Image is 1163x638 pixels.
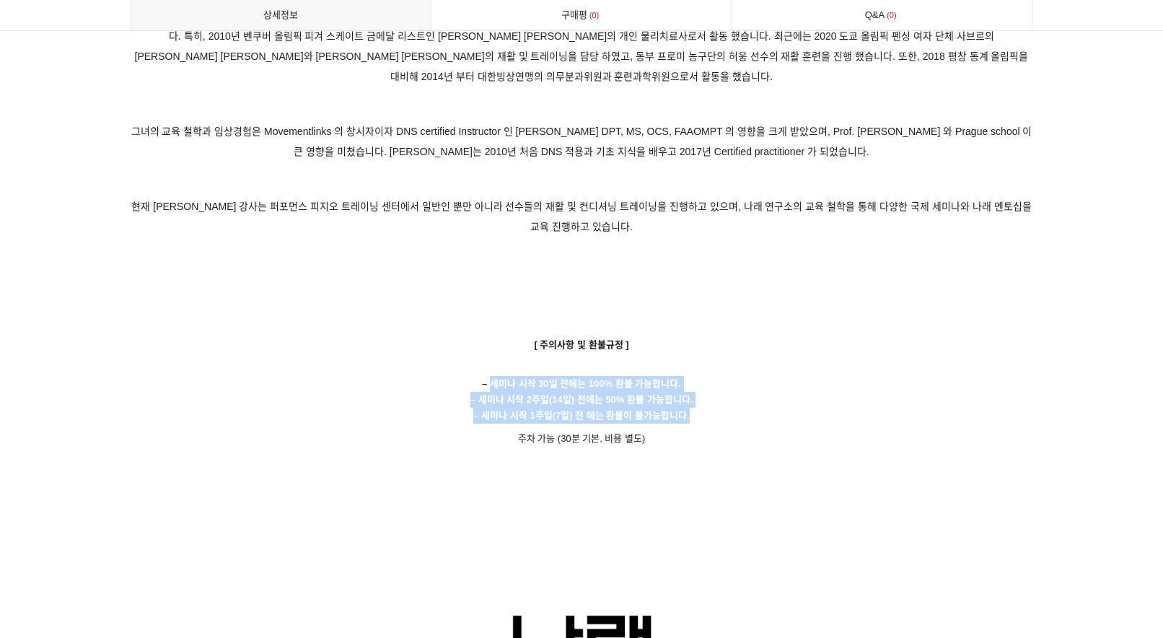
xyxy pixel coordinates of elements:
span: 현재 [PERSON_NAME] 강사는 퍼포먼스 피지오 트레이닝 센터에서 일반인 뿐만 아니라 선수들의 재활 및 컨디셔닝 트레이닝을 진행하고 있으며, 나래 연구소의 교육 철학을 ... [131,201,1031,232]
strong: – 세미나 시작 1주일(7일) 전 에는 환불이 불가능합니다. [473,410,689,421]
strong: [ 주의사항 및 환불규정 ] [534,339,628,350]
p: 주차 가능 (30분 기본, 비용 별도) [131,431,1032,447]
span: 0 [587,8,602,23]
strong: – 세미나 시작 30일 전에는 100% 환불 가능합니다. – 세미나 시작 2주일(14일) 전에는 50% 환불 가능합니다. [470,378,693,405]
span: 그녀의 교육 철학과 임상경험은 Movementlinks 의 창시자이자 DNS certified Instructor 인 [PERSON_NAME] DPT, MS, OCS, FAA... [131,126,1032,157]
span: 0 [885,8,899,23]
